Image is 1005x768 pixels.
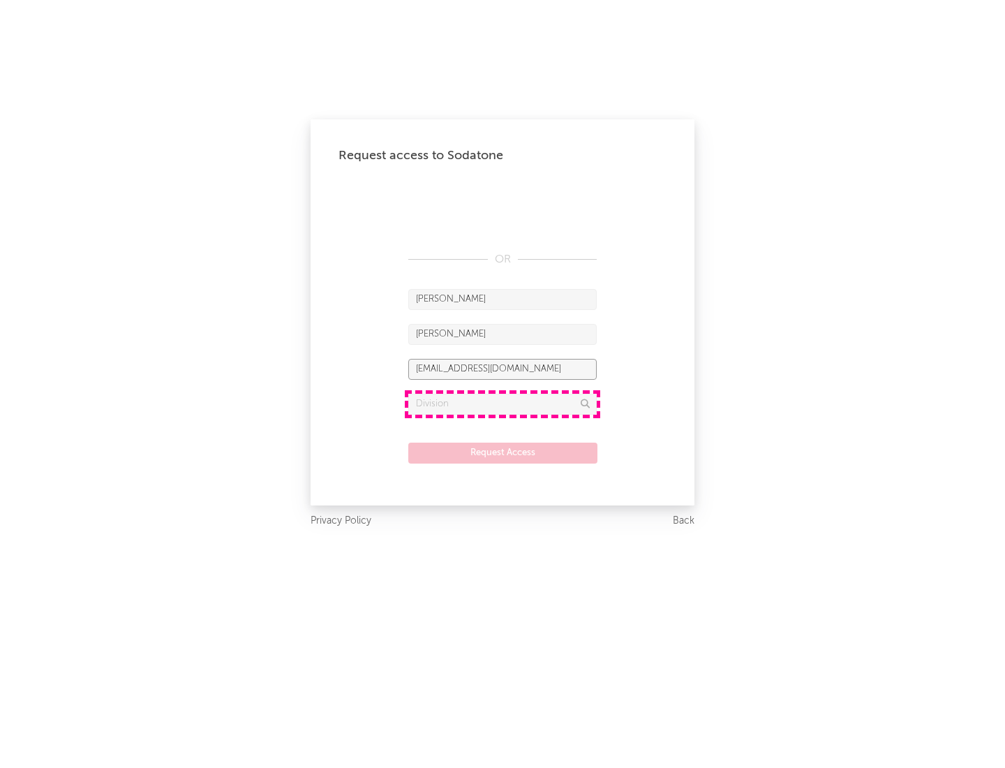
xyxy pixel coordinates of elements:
[408,251,597,268] div: OR
[408,324,597,345] input: Last Name
[408,443,597,464] button: Request Access
[338,147,667,164] div: Request access to Sodatone
[311,512,371,530] a: Privacy Policy
[408,289,597,310] input: First Name
[408,394,597,415] input: Division
[673,512,694,530] a: Back
[408,359,597,380] input: Email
